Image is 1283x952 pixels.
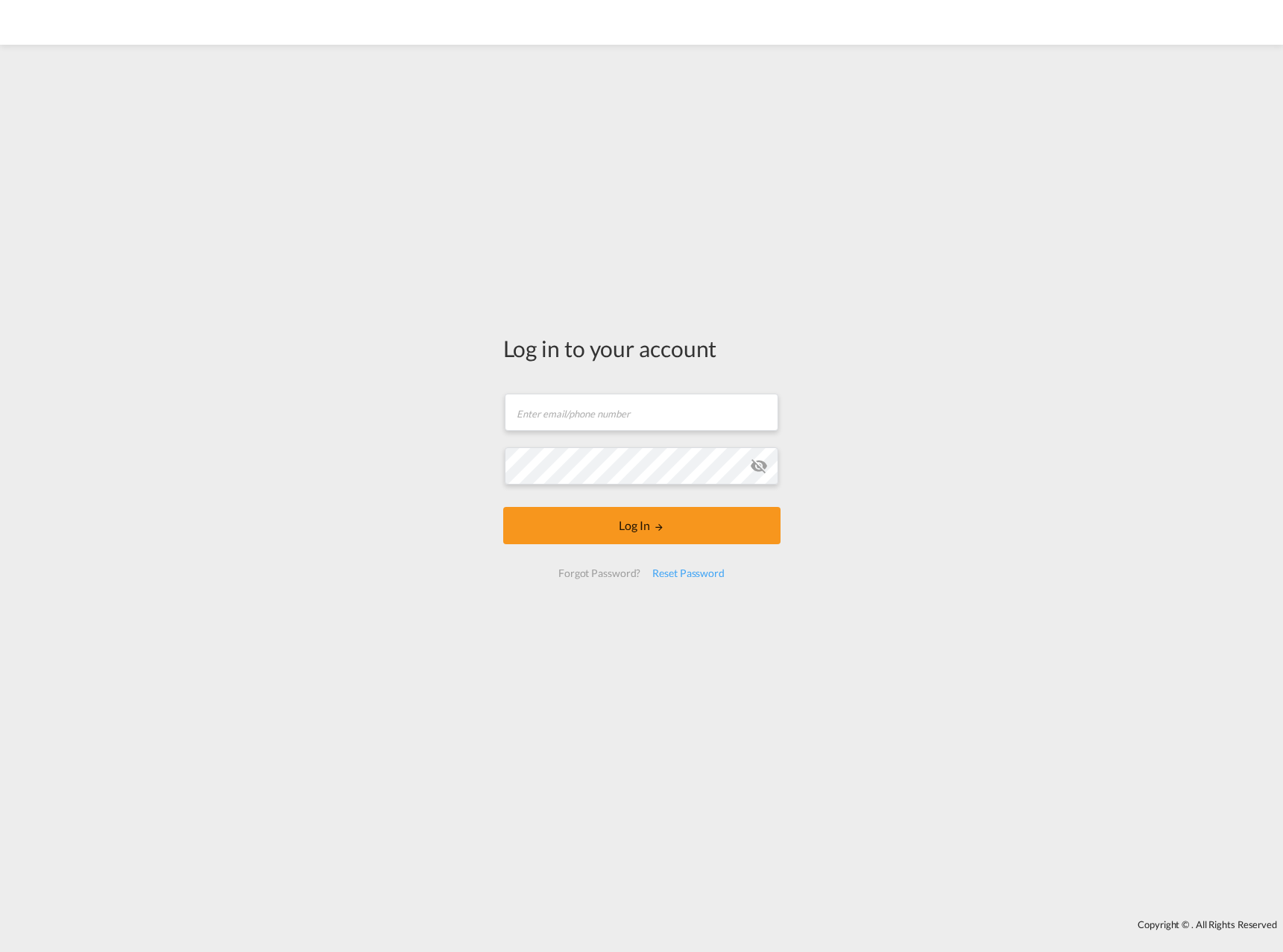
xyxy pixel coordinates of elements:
input: Enter email/phone number [505,394,778,431]
button: LOGIN [503,507,781,544]
div: Log in to your account [503,332,781,364]
div: Reset Password [646,560,731,587]
md-icon: icon-eye-off [750,457,768,475]
div: Forgot Password? [552,560,646,587]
